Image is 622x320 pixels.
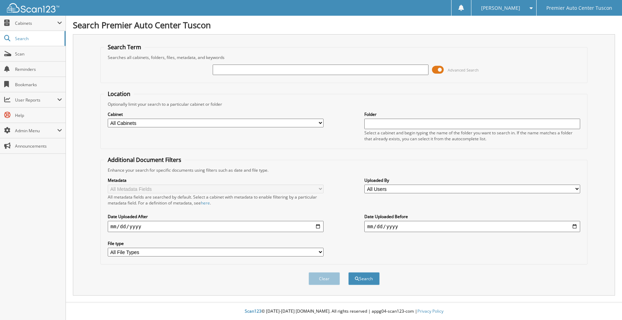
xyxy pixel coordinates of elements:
span: Search [15,36,61,42]
span: Advanced Search [448,67,479,73]
span: Help [15,112,62,118]
span: Cabinets [15,20,57,26]
span: Scan [15,51,62,57]
span: Reminders [15,66,62,72]
span: Announcements [15,143,62,149]
h1: Search Premier Auto Center Tuscon [73,19,615,31]
span: Bookmarks [15,82,62,88]
div: © [DATE]-[DATE] [DOMAIN_NAME]. All rights reserved | appg04-scan123-com | [66,303,622,320]
label: Uploaded By [364,177,580,183]
div: Select a cabinet and begin typing the name of the folder you want to search in. If the name match... [364,130,580,142]
legend: Additional Document Filters [104,156,185,164]
span: Admin Menu [15,128,57,134]
a: Privacy Policy [417,308,443,314]
label: Metadata [108,177,324,183]
div: Enhance your search for specific documents using filters such as date and file type. [104,167,584,173]
div: Searches all cabinets, folders, files, metadata, and keywords [104,54,584,60]
img: scan123-logo-white.svg [7,3,59,13]
div: Optionally limit your search to a particular cabinet or folder [104,101,584,107]
label: Folder [364,111,580,117]
span: Premier Auto Center Tuscon [546,6,612,10]
button: Clear [309,272,340,285]
div: All metadata fields are searched by default. Select a cabinet with metadata to enable filtering b... [108,194,324,206]
legend: Location [104,90,134,98]
a: here [201,200,210,206]
label: Date Uploaded Before [364,214,580,219]
span: [PERSON_NAME] [481,6,520,10]
legend: Search Term [104,43,145,51]
span: User Reports [15,97,57,103]
label: Date Uploaded After [108,214,324,219]
label: File type [108,240,324,246]
button: Search [348,272,380,285]
input: end [364,221,580,232]
span: Scan123 [245,308,261,314]
input: start [108,221,324,232]
label: Cabinet [108,111,324,117]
